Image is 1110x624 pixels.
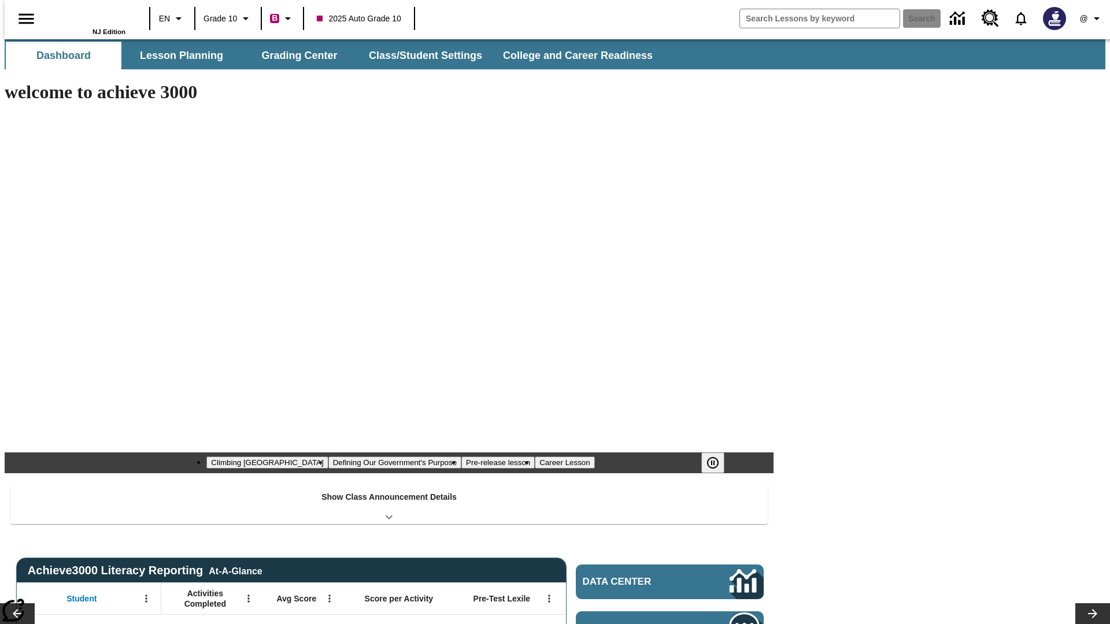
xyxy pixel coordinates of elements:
[461,456,535,469] button: Slide 3 Pre-release lesson
[1036,3,1073,34] button: Select a new avatar
[1073,8,1110,29] button: Profile/Settings
[317,13,401,25] span: 2025 Auto Grade 10
[50,4,125,35] div: Home
[138,590,155,607] button: Open Menu
[943,3,975,35] a: Data Center
[272,11,277,25] span: B
[328,456,461,469] button: Slide 2 Defining Our Government's Purpose
[240,590,257,607] button: Open Menu
[5,42,663,69] div: SubNavbar
[6,42,121,69] button: Dashboard
[66,593,97,604] span: Student
[159,13,170,25] span: EN
[209,564,262,577] div: At-A-Glance
[206,456,328,469] button: Slide 1 Climbing Mount Tai
[365,593,434,604] span: Score per Activity
[535,456,594,469] button: Slide 4 Career Lesson
[10,484,768,524] div: Show Class Announcement Details
[740,9,900,28] input: search field
[5,81,774,103] h1: welcome to achieve 3000
[1006,3,1036,34] a: Notifications
[576,564,764,599] a: Data Center
[28,564,262,577] span: Achieve3000 Literacy Reporting
[199,8,257,29] button: Grade: Grade 10, Select a grade
[701,452,724,473] button: Pause
[541,590,558,607] button: Open Menu
[1079,13,1087,25] span: @
[1075,603,1110,624] button: Lesson carousel, Next
[92,28,125,35] span: NJ Edition
[701,452,736,473] div: Pause
[124,42,239,69] button: Lesson Planning
[583,576,691,588] span: Data Center
[242,42,357,69] button: Grading Center
[5,39,1105,69] div: SubNavbar
[473,593,531,604] span: Pre-Test Lexile
[321,491,457,503] p: Show Class Announcement Details
[276,593,316,604] span: Avg Score
[9,2,43,36] button: Open side menu
[975,3,1006,34] a: Resource Center, Will open in new tab
[203,13,237,25] span: Grade 10
[265,8,299,29] button: Boost Class color is violet red. Change class color
[321,590,338,607] button: Open Menu
[167,588,243,609] span: Activities Completed
[154,8,191,29] button: Language: EN, Select a language
[1043,7,1066,30] img: Avatar
[494,42,662,69] button: College and Career Readiness
[50,5,125,28] a: Home
[360,42,491,69] button: Class/Student Settings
